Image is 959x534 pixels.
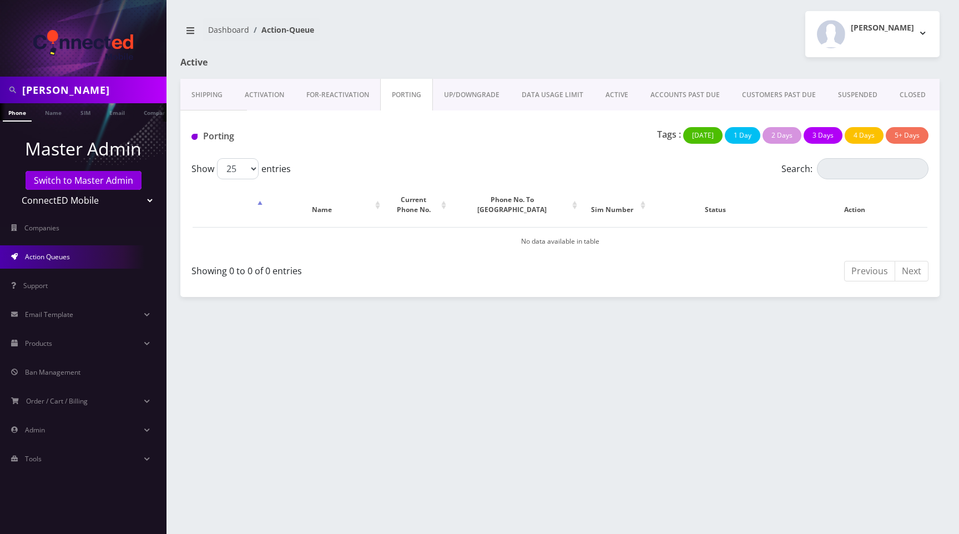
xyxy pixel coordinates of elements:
[827,79,889,111] a: SUSPENDED
[25,252,70,261] span: Action Queues
[511,79,594,111] a: DATA USAGE LIMIT
[25,339,52,348] span: Products
[886,127,928,144] button: 5+ Days
[763,127,801,144] button: 2 Days
[433,79,511,111] a: UP/DOWNGRADE
[249,24,314,36] li: Action-Queue
[234,79,295,111] a: Activation
[193,184,265,226] th: : activate to sort column descending
[180,18,552,50] nav: breadcrumb
[3,103,32,122] a: Phone
[191,158,291,179] label: Show entries
[731,79,827,111] a: CUSTOMERS PAST DUE
[804,127,842,144] button: 3 Days
[845,127,884,144] button: 4 Days
[25,310,73,319] span: Email Template
[104,103,130,120] a: Email
[657,128,681,141] p: Tags :
[725,127,760,144] button: 1 Day
[851,23,914,33] h2: [PERSON_NAME]
[22,79,164,100] input: Search in Company
[191,131,426,142] h1: Porting
[24,223,59,233] span: Companies
[25,425,45,435] span: Admin
[180,57,422,68] h1: Active
[39,103,67,120] a: Name
[217,158,259,179] select: Showentries
[581,184,648,226] th: Sim Number: activate to sort column ascending
[26,171,142,190] a: Switch to Master Admin
[649,184,780,226] th: Status
[193,227,927,255] td: No data available in table
[26,396,88,406] span: Order / Cart / Billing
[33,30,133,60] img: ConnectED Mobile
[380,79,433,111] a: PORTING
[384,184,449,226] th: Current Phone No.: activate to sort column ascending
[208,24,249,35] a: Dashboard
[639,79,731,111] a: ACCOUNTS PAST DUE
[683,127,723,144] button: [DATE]
[817,158,928,179] input: Search:
[180,79,234,111] a: Shipping
[781,158,928,179] label: Search:
[75,103,96,120] a: SIM
[782,184,927,226] th: Action
[450,184,581,226] th: Phone No. To Port: activate to sort column ascending
[25,454,42,464] span: Tools
[191,134,198,140] img: Porting
[844,261,895,281] a: Previous
[23,281,48,290] span: Support
[594,79,639,111] a: ACTIVE
[25,367,80,377] span: Ban Management
[191,260,552,278] div: Showing 0 to 0 of 0 entries
[138,103,175,120] a: Company
[266,184,383,226] th: Name: activate to sort column ascending
[895,261,928,281] a: Next
[295,79,380,111] a: FOR-REActivation
[805,11,940,57] button: [PERSON_NAME]
[889,79,937,111] a: CLOSED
